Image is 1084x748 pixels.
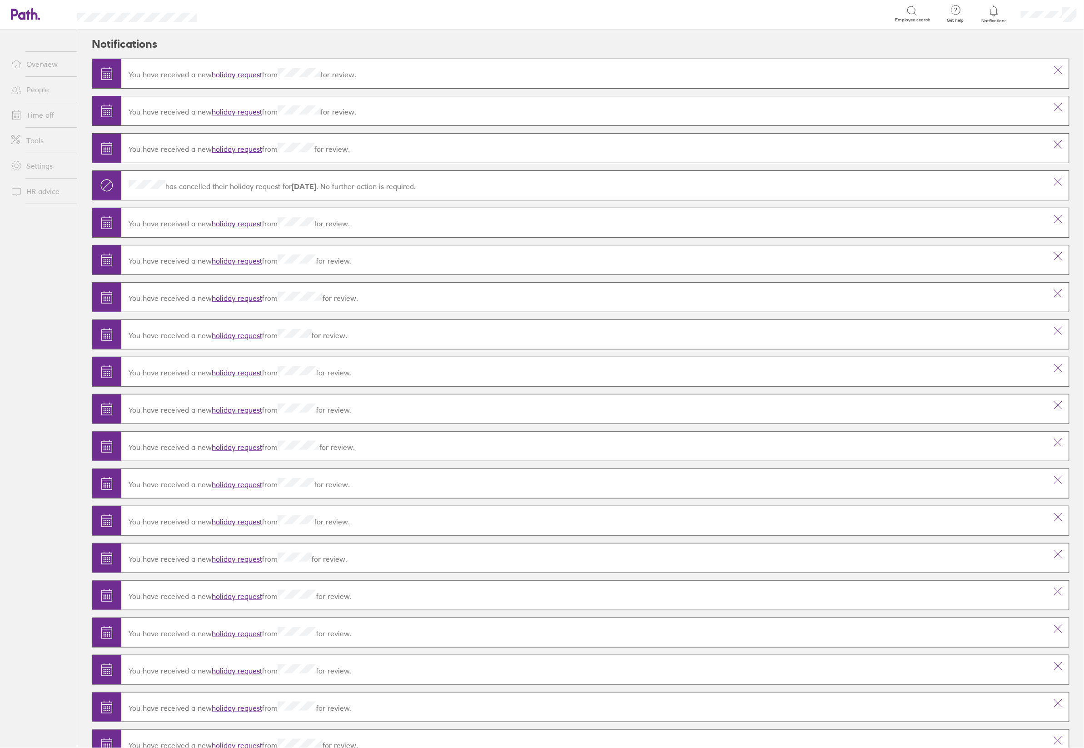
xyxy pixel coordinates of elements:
span: Notifications [980,18,1009,24]
p: You have received a new from for review. [129,590,1040,601]
a: holiday request [212,703,262,713]
a: holiday request [212,405,262,414]
a: holiday request [212,70,262,79]
a: holiday request [212,554,262,563]
a: holiday request [212,331,262,340]
h2: Notifications [92,30,157,59]
a: Tools [4,131,77,150]
span: Employee search [895,17,931,23]
a: holiday request [212,256,262,265]
div: Search [221,10,244,18]
a: holiday request [212,368,262,377]
p: You have received a new from for review. [129,515,1040,526]
a: holiday request [212,219,262,228]
a: People [4,80,77,99]
p: has cancelled their holiday request for . No further action is required. [129,180,1040,191]
p: You have received a new from for review. [129,329,1040,340]
p: You have received a new from for review. [129,404,1040,414]
strong: [DATE] [292,182,316,191]
a: holiday request [212,629,262,638]
p: You have received a new from for review. [129,217,1040,228]
p: You have received a new from for review. [129,478,1040,489]
a: holiday request [212,145,262,154]
a: holiday request [212,107,262,116]
p: You have received a new from for review. [129,627,1040,638]
a: holiday request [212,592,262,601]
a: holiday request [212,294,262,303]
p: You have received a new from for review. [129,553,1040,563]
p: You have received a new from for review. [129,292,1040,303]
a: Notifications [980,5,1009,24]
a: holiday request [212,443,262,452]
p: You have received a new from for review. [129,254,1040,265]
a: holiday request [212,517,262,526]
p: You have received a new from for review. [129,366,1040,377]
a: HR advice [4,182,77,200]
p: You have received a new from for review. [129,143,1040,154]
a: holiday request [212,480,262,489]
p: You have received a new from for review. [129,105,1040,116]
p: You have received a new from for review. [129,68,1040,79]
p: You have received a new from for review. [129,441,1040,452]
a: Time off [4,106,77,124]
p: You have received a new from for review. [129,702,1040,713]
p: You have received a new from for review. [129,664,1040,675]
a: Settings [4,157,77,175]
a: Overview [4,55,77,73]
a: holiday request [212,666,262,675]
span: Get help [941,18,970,23]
